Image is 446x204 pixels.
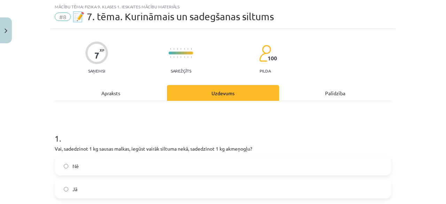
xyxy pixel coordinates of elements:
div: Mācību tēma: Fizika 9. klases 1. ieskaites mācību materiāls [55,4,391,9]
img: icon-short-line-57e1e144782c952c97e751825c79c345078a6d821885a25fce030b3d8c18986b.svg [170,56,171,58]
div: Palīdzība [279,85,391,101]
img: students-c634bb4e5e11cddfef0936a35e636f08e4e9abd3cc4e673bd6f9a4125e45ecb1.svg [259,45,271,62]
img: icon-short-line-57e1e144782c952c97e751825c79c345078a6d821885a25fce030b3d8c18986b.svg [191,56,192,58]
span: #8 [55,13,71,21]
span: Nē [72,163,79,170]
p: Sarežģīts [171,68,191,73]
h1: 1 . [55,121,391,143]
img: icon-short-line-57e1e144782c952c97e751825c79c345078a6d821885a25fce030b3d8c18986b.svg [184,48,185,50]
img: icon-short-line-57e1e144782c952c97e751825c79c345078a6d821885a25fce030b3d8c18986b.svg [184,56,185,58]
span: Jā [72,186,77,193]
div: Apraksts [55,85,167,101]
img: icon-short-line-57e1e144782c952c97e751825c79c345078a6d821885a25fce030b3d8c18986b.svg [177,48,178,50]
div: Uzdevums [167,85,279,101]
img: icon-short-line-57e1e144782c952c97e751825c79c345078a6d821885a25fce030b3d8c18986b.svg [170,48,171,50]
img: icon-short-line-57e1e144782c952c97e751825c79c345078a6d821885a25fce030b3d8c18986b.svg [191,48,192,50]
span: XP [100,48,104,52]
img: icon-short-line-57e1e144782c952c97e751825c79c345078a6d821885a25fce030b3d8c18986b.svg [177,56,178,58]
p: pilda [260,68,271,73]
span: 📝 7. tēma. Kurināmais un sadegšanas siltums [72,11,274,22]
input: Nē [64,164,68,168]
p: Vai, sadedzinot 1 kg sausas malkas, iegūst vairāk siltuma nekā, sadedzinot 1 kg akmeņogļu? [55,145,391,152]
span: 100 [268,55,277,61]
img: icon-close-lesson-0947bae3869378f0d4975bcd49f059093ad1ed9edebbc8119c70593378902aed.svg [5,29,7,33]
div: 7 [94,51,99,60]
input: Jā [64,187,68,191]
p: Saņemsi [85,68,108,73]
